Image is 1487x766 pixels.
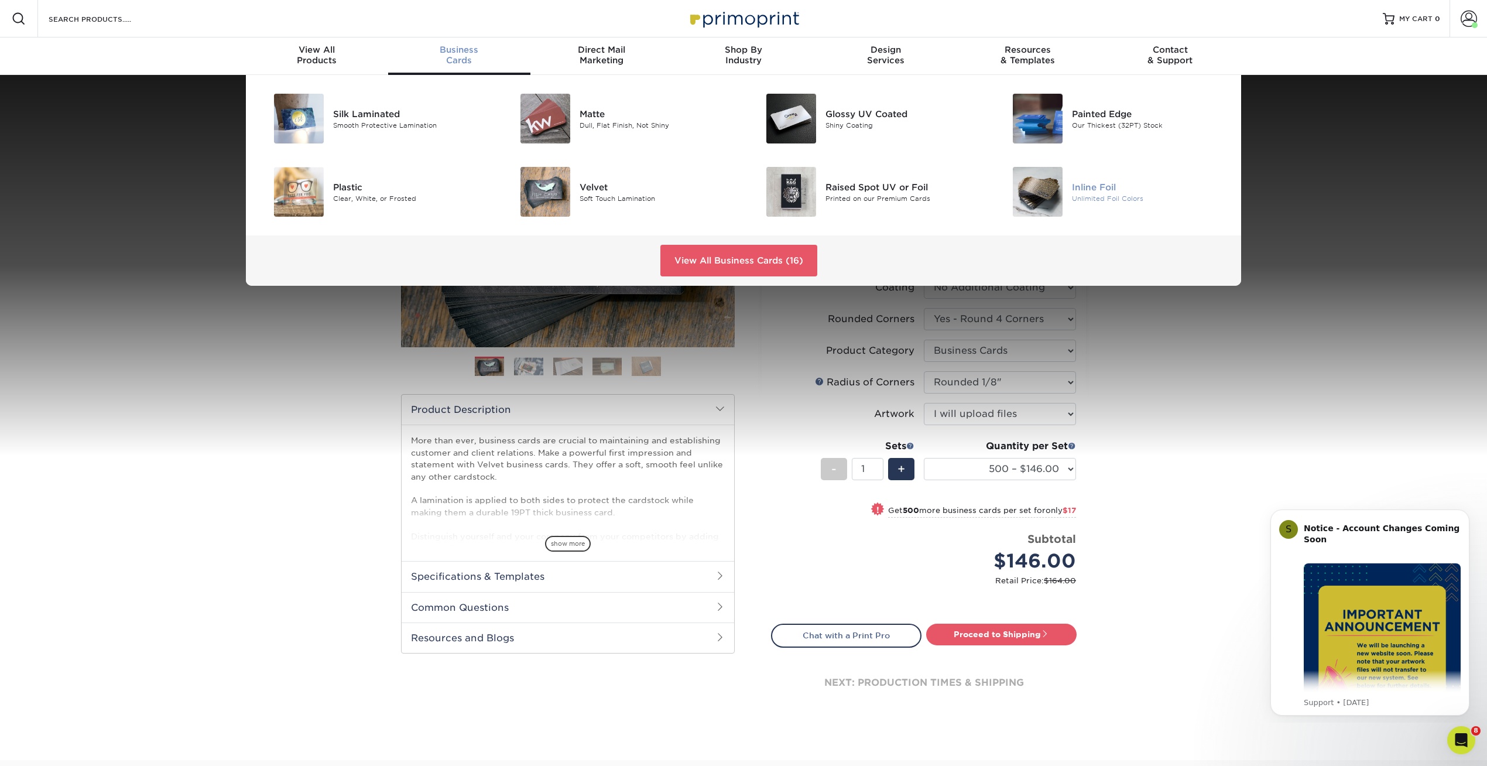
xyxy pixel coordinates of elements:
span: - [831,460,837,478]
img: Primoprint [685,6,802,31]
strong: 500 [903,506,919,515]
a: Proceed to Shipping [926,624,1077,645]
img: Velvet Business Cards [520,167,570,217]
a: DesignServices [814,37,957,75]
span: Design [814,45,957,55]
small: Retail Price: [780,575,1076,586]
a: Glossy UV Coated Business Cards Glossy UV Coated Shiny Coating [752,89,981,148]
iframe: Intercom live chat [1447,726,1475,754]
div: Velvet [580,180,735,193]
a: Contact& Support [1099,37,1241,75]
div: & Support [1099,45,1241,66]
div: Smooth Protective Lamination [333,120,488,130]
span: MY CART [1399,14,1433,24]
div: Shiny Coating [825,120,981,130]
strong: Subtotal [1027,532,1076,545]
span: Business [388,45,530,55]
div: Silk Laminated [333,107,488,120]
div: Dull, Flat Finish, Not Shiny [580,120,735,130]
a: Shop ByIndustry [673,37,815,75]
input: SEARCH PRODUCTS..... [47,12,162,26]
span: ! [876,504,879,516]
span: 8 [1471,726,1481,736]
div: next: production times & shipping [771,648,1077,718]
div: Marketing [530,45,673,66]
a: Matte Business Cards Matte Dull, Flat Finish, Not Shiny [506,89,735,148]
a: View AllProducts [246,37,388,75]
img: Silk Laminated Business Cards [274,94,324,143]
h2: Specifications & Templates [402,561,734,591]
a: Inline Foil Business Cards Inline Foil Unlimited Foil Colors [999,162,1228,221]
img: Matte Business Cards [520,94,570,143]
h2: Common Questions [402,592,734,623]
span: $17 [1063,506,1076,515]
div: Industry [673,45,815,66]
div: Glossy UV Coated [825,107,981,120]
img: Inline Foil Business Cards [1013,167,1063,217]
a: View All Business Cards (16) [660,245,817,276]
iframe: Intercom notifications message [1253,499,1487,723]
h2: Resources and Blogs [402,623,734,653]
div: Soft Touch Lamination [580,193,735,203]
img: Raised Spot UV or Foil Business Cards [766,167,816,217]
div: Inline Foil [1072,180,1227,193]
span: + [897,460,905,478]
div: Clear, White, or Frosted [333,193,488,203]
span: show more [545,536,591,552]
span: Direct Mail [530,45,673,55]
a: BusinessCards [388,37,530,75]
div: Our Thickest (32PT) Stock [1072,120,1227,130]
span: View All [246,45,388,55]
div: Plastic [333,180,488,193]
img: Painted Edge Business Cards [1013,94,1063,143]
a: Painted Edge Business Cards Painted Edge Our Thickest (32PT) Stock [999,89,1228,148]
a: Plastic Business Cards Plastic Clear, White, or Frosted [260,162,489,221]
span: 0 [1435,15,1440,23]
div: Services [814,45,957,66]
span: Contact [1099,45,1241,55]
div: Painted Edge [1072,107,1227,120]
a: Resources& Templates [957,37,1099,75]
a: Chat with a Print Pro [771,624,921,647]
div: Printed on our Premium Cards [825,193,981,203]
div: Cards [388,45,530,66]
div: & Templates [957,45,1099,66]
a: Raised Spot UV or Foil Business Cards Raised Spot UV or Foil Printed on our Premium Cards [752,162,981,221]
span: $164.00 [1044,576,1076,585]
span: only [1046,506,1076,515]
div: $146.00 [933,547,1076,575]
img: Plastic Business Cards [274,167,324,217]
img: Glossy UV Coated Business Cards [766,94,816,143]
a: Velvet Business Cards Velvet Soft Touch Lamination [506,162,735,221]
span: Resources [957,45,1099,55]
div: Products [246,45,388,66]
div: Raised Spot UV or Foil [825,180,981,193]
small: Get more business cards per set for [888,506,1076,518]
div: Unlimited Foil Colors [1072,193,1227,203]
span: Shop By [673,45,815,55]
div: Matte [580,107,735,120]
a: Silk Laminated Business Cards Silk Laminated Smooth Protective Lamination [260,89,489,148]
a: Direct MailMarketing [530,37,673,75]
